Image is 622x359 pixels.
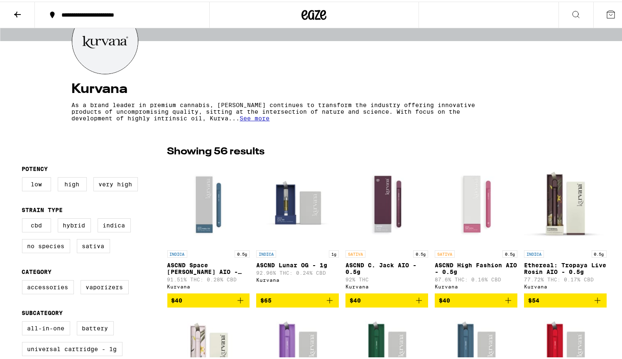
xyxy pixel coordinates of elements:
[22,278,74,293] label: Accessories
[528,296,539,302] span: $54
[256,276,339,281] div: Kurvana
[22,237,70,252] label: No Species
[167,282,250,288] div: Kurvana
[240,113,270,120] span: See more
[345,292,428,306] button: Add to bag
[235,249,250,256] p: 0.5g
[22,164,48,171] legend: Potency
[435,282,517,288] div: Kurvana
[260,296,272,302] span: $65
[345,249,365,256] p: SATIVA
[22,308,63,315] legend: Subcategory
[22,217,51,231] label: CBD
[329,249,339,256] p: 1g
[77,237,110,252] label: Sativa
[81,278,129,293] label: Vaporizers
[72,7,138,72] img: Kurvana logo
[167,143,265,157] p: Showing 56 results
[524,249,544,256] p: INDICA
[167,275,250,281] p: 91.51% THC: 0.28% CBD
[345,161,428,244] img: Kurvana - ASCND C. Jack AIO - 0.5g
[524,260,607,274] p: Ethereal: Tropaya Live Rosin AIO - 0.5g
[435,161,517,244] img: Kurvana - ASCND High Fashion AIO - 0.5g
[98,217,131,231] label: Indica
[167,249,187,256] p: INDICA
[345,161,428,292] a: Open page for ASCND C. Jack AIO - 0.5g from Kurvana
[524,161,607,292] a: Open page for Ethereal: Tropaya Live Rosin AIO - 0.5g from Kurvana
[167,161,250,292] a: Open page for ASCND Space Walker OG AIO - 0.5g from Kurvana
[439,296,450,302] span: $40
[256,292,339,306] button: Add to bag
[22,205,63,212] legend: Strain Type
[350,296,361,302] span: $40
[524,292,607,306] button: Add to bag
[592,249,607,256] p: 0.5g
[22,320,70,334] label: All-In-One
[77,320,114,334] label: Battery
[256,161,339,244] img: Kurvana - ASCND Lunar OG - 1g
[435,260,517,274] p: ASCND High Fashion AIO - 0.5g
[171,296,183,302] span: $40
[58,176,87,190] label: High
[435,249,455,256] p: SATIVA
[435,292,517,306] button: Add to bag
[72,100,484,120] p: As a brand leader in premium cannabis, [PERSON_NAME] continues to transform the industry offering...
[524,275,607,281] p: 77.72% THC: 0.17% CBD
[167,260,250,274] p: ASCND Space [PERSON_NAME] AIO - 0.5g
[345,260,428,274] p: ASCND C. Jack AIO - 0.5g
[5,6,60,12] span: Hi. Need any help?
[435,161,517,292] a: Open page for ASCND High Fashion AIO - 0.5g from Kurvana
[345,275,428,281] p: 92% THC
[22,176,51,190] label: Low
[256,249,276,256] p: INDICA
[167,161,250,244] img: Kurvana - ASCND Space Walker OG AIO - 0.5g
[502,249,517,256] p: 0.5g
[167,292,250,306] button: Add to bag
[524,161,607,244] img: Kurvana - Ethereal: Tropaya Live Rosin AIO - 0.5g
[524,282,607,288] div: Kurvana
[22,340,122,354] label: Universal Cartridge - 1g
[72,81,557,94] h4: Kurvana
[256,161,339,292] a: Open page for ASCND Lunar OG - 1g from Kurvana
[256,269,339,274] p: 92.96% THC: 0.24% CBD
[58,217,91,231] label: Hybrid
[256,260,339,267] p: ASCND Lunar OG - 1g
[22,267,52,274] legend: Category
[435,275,517,281] p: 87.6% THC: 0.16% CBD
[413,249,428,256] p: 0.5g
[93,176,138,190] label: Very High
[345,282,428,288] div: Kurvana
